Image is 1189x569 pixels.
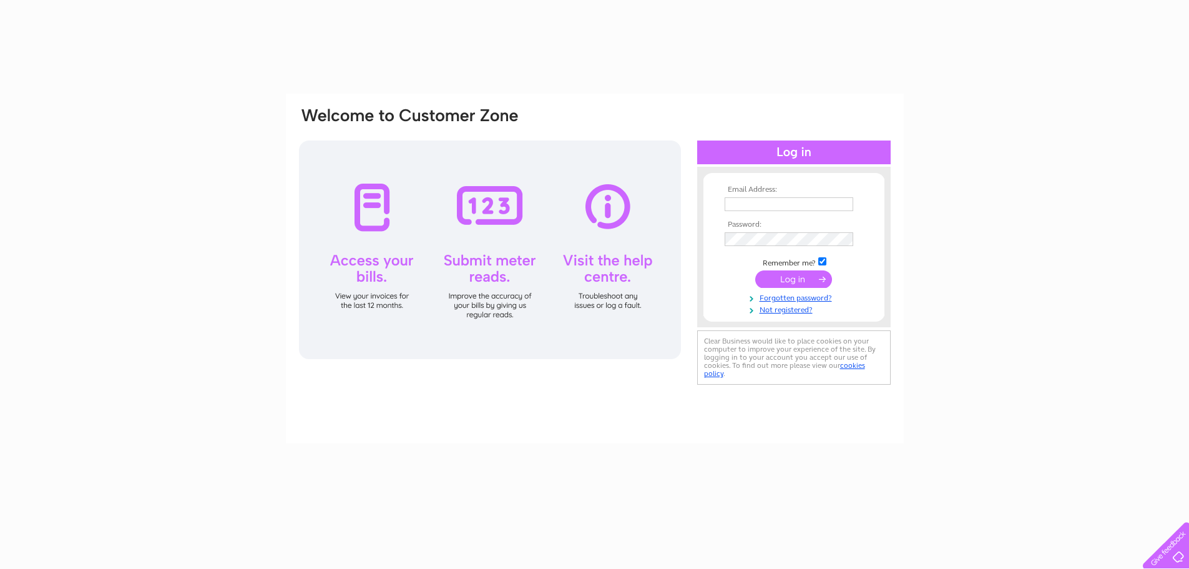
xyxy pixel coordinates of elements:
a: Not registered? [725,303,866,315]
td: Remember me? [722,255,866,268]
div: Clear Business would like to place cookies on your computer to improve your experience of the sit... [697,330,891,385]
input: Submit [755,270,832,288]
a: Forgotten password? [725,291,866,303]
a: cookies policy [704,361,865,378]
th: Password: [722,220,866,229]
th: Email Address: [722,186,866,194]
